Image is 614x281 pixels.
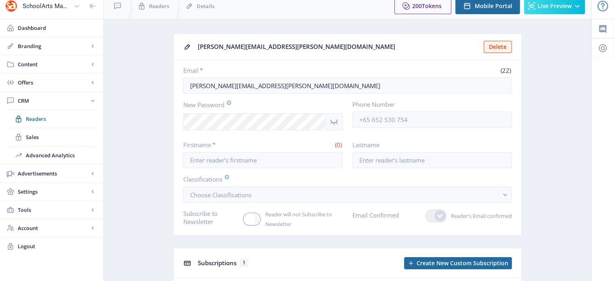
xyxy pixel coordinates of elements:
[8,128,95,146] a: Sales
[183,187,512,203] button: Choose Classifications
[18,97,89,105] span: CRM
[352,112,512,128] input: +65 652 530 754
[484,41,512,53] button: Delete
[422,2,442,10] span: Tokens
[18,24,97,32] span: Dashboard
[183,100,336,109] label: New Password
[26,151,95,159] span: Advanced Analytics
[18,242,97,250] span: Logout
[18,169,89,177] span: Advertisements
[18,206,89,214] span: Tools
[499,66,512,74] span: (22)
[352,152,512,168] input: Enter reader’s lastname
[18,60,89,68] span: Content
[183,175,505,184] label: Classifications
[26,115,95,123] span: Readers
[475,3,512,9] span: Mobile Portal
[197,2,214,10] span: Details
[352,209,399,221] label: Email Confirmed
[446,211,512,221] span: Reader's Email confirmed
[18,224,89,232] span: Account
[149,2,169,10] span: Readers
[190,191,251,199] span: Choose Classifications
[334,141,343,149] span: (0)
[18,78,89,87] span: Offers
[352,141,505,149] label: Lastname
[261,209,343,229] span: Reader will not Subscribe to Newsletter
[8,146,95,164] a: Advanced Analytics
[18,42,89,50] span: Branding
[538,3,572,9] span: Live Preview
[183,152,343,168] input: Enter reader’s firstname
[352,100,505,108] label: Phone Number
[18,188,89,196] span: Settings
[326,113,343,130] nb-icon: Show password
[183,141,260,149] label: Firstname
[198,40,479,53] div: [PERSON_NAME][EMAIL_ADDRESS][PERSON_NAME][DOMAIN_NAME]
[26,133,95,141] span: Sales
[183,66,344,74] label: Email
[8,110,95,128] a: Readers
[183,78,512,94] input: Enter reader’s email
[183,209,237,226] label: Subscribe to Newsletter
